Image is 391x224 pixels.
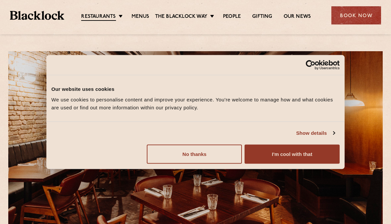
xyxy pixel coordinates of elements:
button: I'm cool with that [245,144,340,164]
a: Menus [132,14,149,20]
img: BL_Textured_Logo-footer-cropped.svg [10,11,64,20]
div: We use cookies to personalise content and improve your experience. You're welcome to manage how a... [51,95,340,111]
button: No thanks [147,144,242,164]
a: Our News [284,14,311,20]
a: Gifting [252,14,272,20]
div: Our website uses cookies [51,85,340,93]
a: Restaurants [81,14,116,21]
a: The Blacklock Way [155,14,207,20]
a: People [223,14,241,20]
a: Usercentrics Cookiebot - opens in a new window [282,60,340,70]
div: Book Now [331,6,381,24]
a: Show details [296,129,335,137]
